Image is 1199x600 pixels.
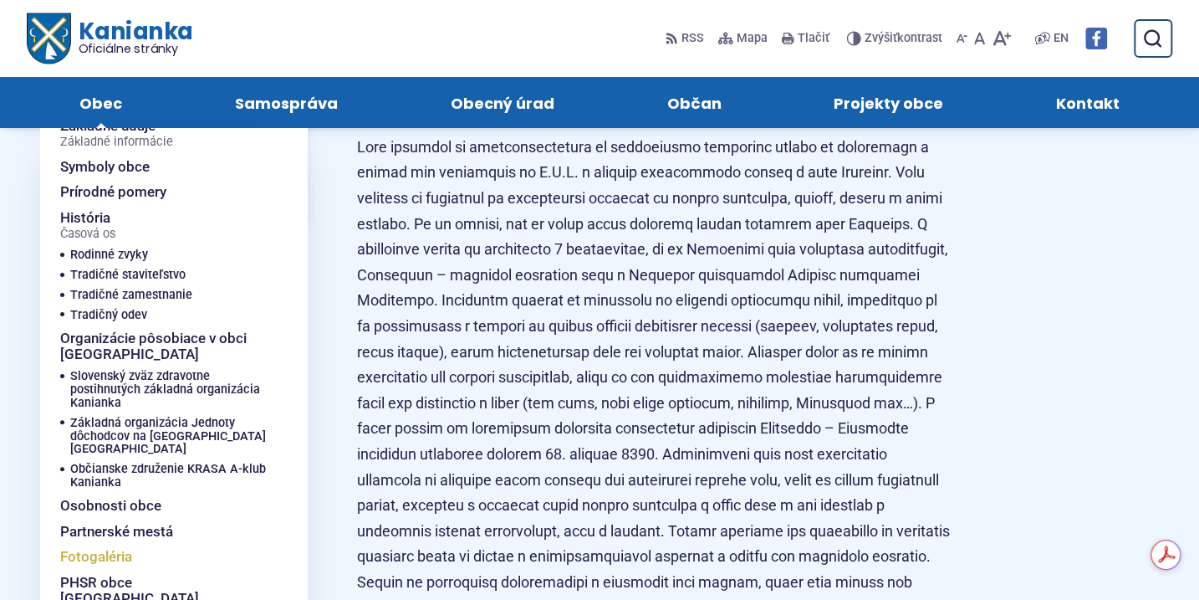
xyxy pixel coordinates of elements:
[70,459,268,493] a: Občianske združenie KRASA A-klub Kanianka
[70,265,261,285] a: Tradičné staviteľstvo
[196,77,378,128] a: Samospráva
[60,113,268,154] a: Základné údajeZákladné informácie
[60,493,268,519] a: Osobnosti obce
[666,77,721,128] span: Občan
[714,21,771,56] a: Mapa
[60,113,173,154] span: Základné údaje
[70,413,268,460] a: Základná organizácia Jednoty dôchodcov na [GEOGRAPHIC_DATA] [GEOGRAPHIC_DATA]
[1056,77,1120,128] span: Kontakt
[865,31,897,45] span: Zvýšiť
[235,77,338,128] span: Samospráva
[70,305,261,326] a: Tradičný odev
[1050,28,1072,49] a: EN
[70,245,148,265] span: Rodinné zvyky
[60,154,268,180] a: Symboly obce
[1054,28,1069,49] span: EN
[60,519,268,545] a: Partnerské mestá
[60,179,166,205] span: Prírodné pomery
[988,21,1014,56] button: Zväčšiť veľkosť písma
[971,21,988,56] button: Nastaviť pôvodnú veľkosť písma
[27,13,193,64] a: Logo Kanianka, prejsť na domovskú stránku.
[60,519,173,545] span: Partnerské mestá
[411,77,594,128] a: Obecný úrad
[70,285,261,305] a: Tradičné zamestnanie
[60,205,115,246] span: História
[60,544,268,570] a: Fotogaléria
[70,285,192,305] span: Tradičné zamestnanie
[846,21,946,56] button: Zvýšiťkontrast
[60,544,132,570] span: Fotogaléria
[60,154,150,180] span: Symboly obce
[60,326,268,367] a: Organizácie pôsobiace v obci [GEOGRAPHIC_DATA]
[70,20,192,55] span: Kanianka
[834,77,943,128] span: Projekty obce
[1016,77,1159,128] a: Kontakt
[79,43,193,54] span: Oficiálne stránky
[451,77,554,128] span: Obecný úrad
[952,21,971,56] button: Zmenšiť veľkosť písma
[60,205,241,246] a: HistóriaČasová os
[79,77,122,128] span: Obec
[70,245,261,265] a: Rodinné zvyky
[70,367,268,413] a: Slovenský zväz zdravotne postihnutých základná organizácia Kanianka
[627,77,761,128] a: Občan
[60,493,161,519] span: Osobnosti obce
[737,28,768,49] span: Mapa
[665,21,707,56] a: RSS
[60,136,173,149] span: Základné informácie
[778,21,833,56] button: Tlačiť
[681,28,704,49] span: RSS
[40,77,162,128] a: Obec
[27,13,70,64] img: Prejsť na domovskú stránku
[60,179,268,205] a: Prírodné pomery
[865,32,942,46] span: kontrast
[70,305,147,326] span: Tradičný odev
[1085,28,1107,49] img: Prejsť na Facebook stránku
[798,32,829,46] span: Tlačiť
[794,77,983,128] a: Projekty obce
[70,265,186,285] span: Tradičné staviteľstvo
[60,228,115,241] span: Časová os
